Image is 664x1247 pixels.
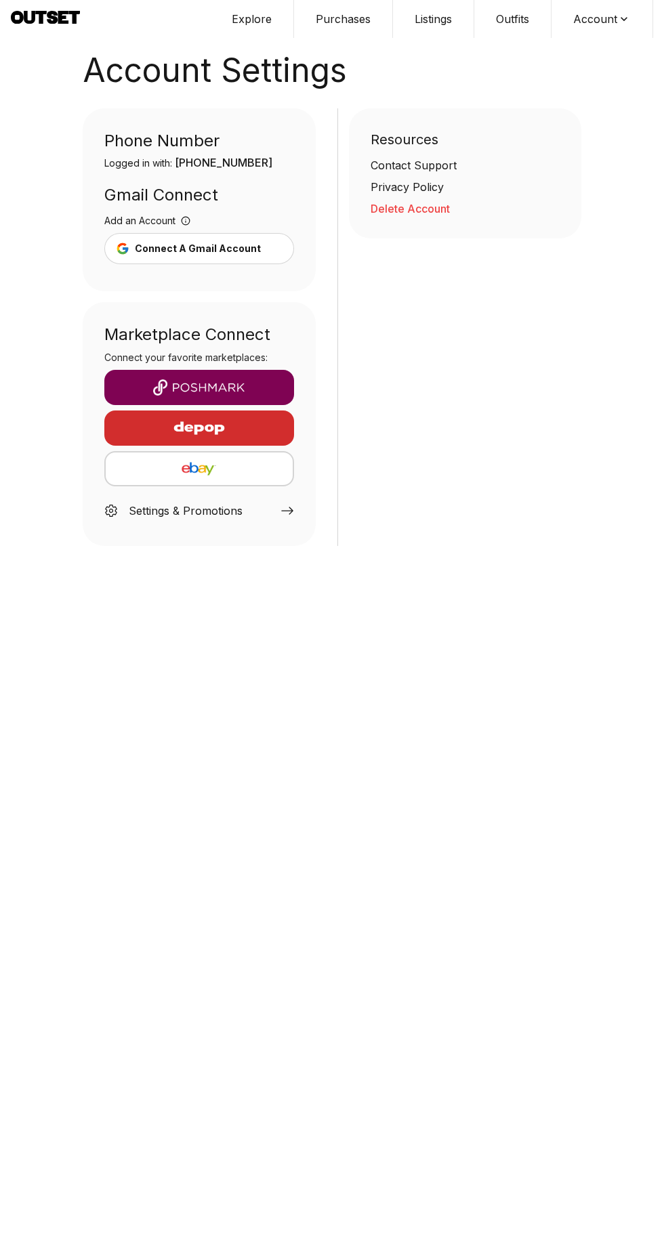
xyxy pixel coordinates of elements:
img: eBay logo [117,461,282,477]
a: Privacy Policy [371,179,560,195]
div: Logged in with: [104,154,294,171]
h3: Connect your favorite marketplaces: [104,351,294,364]
h1: Account Settings [83,54,581,87]
div: Marketplace Connect [104,324,294,345]
div: Resources [371,130,560,157]
a: Contact Support [371,157,560,173]
button: eBay logo [104,451,294,486]
img: Poshmark logo [115,379,283,396]
img: Depop logo [140,412,258,444]
div: Phone Number [104,130,294,154]
button: Delete Account [371,200,560,217]
span: [PHONE_NUMBER] [175,156,272,169]
div: Gmail Connect [104,184,294,214]
a: Settings & Promotions [104,492,294,524]
div: Settings & Promotions [129,503,243,519]
button: Poshmark logo [104,370,294,405]
div: Connect A Gmail Account [135,242,261,255]
div: Add an Account [104,214,294,233]
button: Depop logo [104,410,294,446]
button: Connect A Gmail Account [104,233,294,264]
